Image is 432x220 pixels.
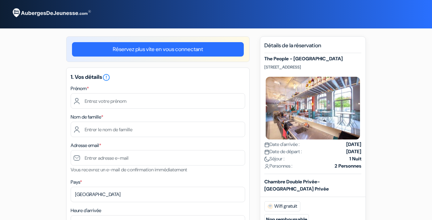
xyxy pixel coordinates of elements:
[335,162,361,170] strong: 2 Personnes
[267,204,273,209] img: free_wifi.svg
[264,157,269,162] img: moon.svg
[264,155,285,162] span: Séjour :
[71,73,245,82] h5: 1. Vos détails
[346,141,361,148] strong: [DATE]
[71,207,101,214] label: Heure d'arrivée
[8,4,94,22] img: AubergesDeJeunesse.com
[264,148,302,155] span: Date de départ :
[264,142,269,147] img: calendar.svg
[71,93,245,109] input: Entrez votre prénom
[264,162,292,170] span: Personnes :
[102,73,110,82] i: error_outline
[71,150,245,166] input: Entrer adresse e-mail
[264,56,361,62] h5: The People - [GEOGRAPHIC_DATA]
[264,201,300,211] span: Wifi gratuit
[264,164,269,169] img: user_icon.svg
[264,42,361,53] h5: Détails de la réservation
[264,179,329,192] b: Chambre Double Privée-[GEOGRAPHIC_DATA] Privée
[102,73,110,81] a: error_outline
[72,42,244,57] a: Réservez plus vite en vous connectant
[71,122,245,137] input: Entrer le nom de famille
[349,155,361,162] strong: 1 Nuit
[264,149,269,155] img: calendar.svg
[71,179,82,186] label: Pays
[71,113,103,121] label: Nom de famille
[71,85,89,92] label: Prénom
[264,141,300,148] span: Date d'arrivée :
[264,64,361,70] p: [STREET_ADDRESS]
[71,167,187,173] small: Vous recevrez un e-mail de confirmation immédiatement
[71,142,101,149] label: Adresse email
[346,148,361,155] strong: [DATE]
